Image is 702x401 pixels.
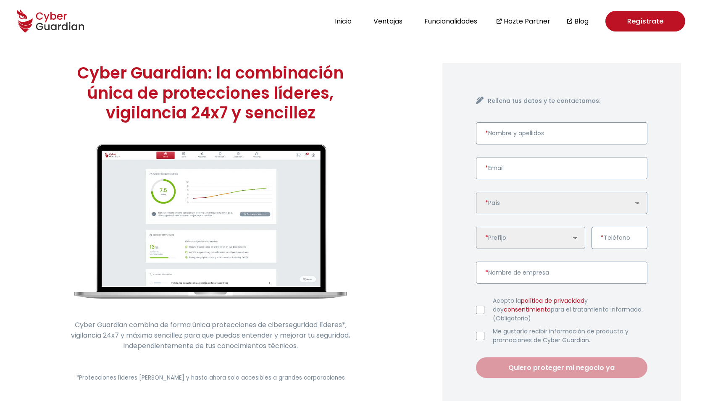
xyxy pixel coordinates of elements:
a: Hazte Partner [504,16,550,26]
small: *Protecciones líderes [PERSON_NAME] y hasta ahora solo accesibles a grandes corporaciones [76,374,345,382]
input: Introduce un número de teléfono válido. [592,227,647,249]
a: Regístrate [605,11,685,31]
a: consentimiento [504,305,551,314]
button: Ventajas [371,16,405,27]
label: Acepto la y doy para el tratamiento informado. (Obligatorio) [493,296,647,323]
img: cyberguardian-home [74,144,347,299]
button: Quiero proteger mi negocio ya [476,357,647,378]
p: Cyber Guardian combina de forma única protecciones de ciberseguridad líderes*, vigilancia 24x7 y ... [63,320,358,351]
button: Funcionalidades [422,16,480,27]
a: política de privacidad [521,296,584,305]
label: Me gustaría recibir información de producto y promociones de Cyber Guardian. [493,327,647,345]
button: Inicio [332,16,354,27]
h1: Cyber Guardian: la combinación única de protecciones líderes, vigilancia 24x7 y sencillez [63,63,358,123]
h4: Rellena tus datos y te contactamos: [488,97,647,105]
a: Blog [574,16,589,26]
